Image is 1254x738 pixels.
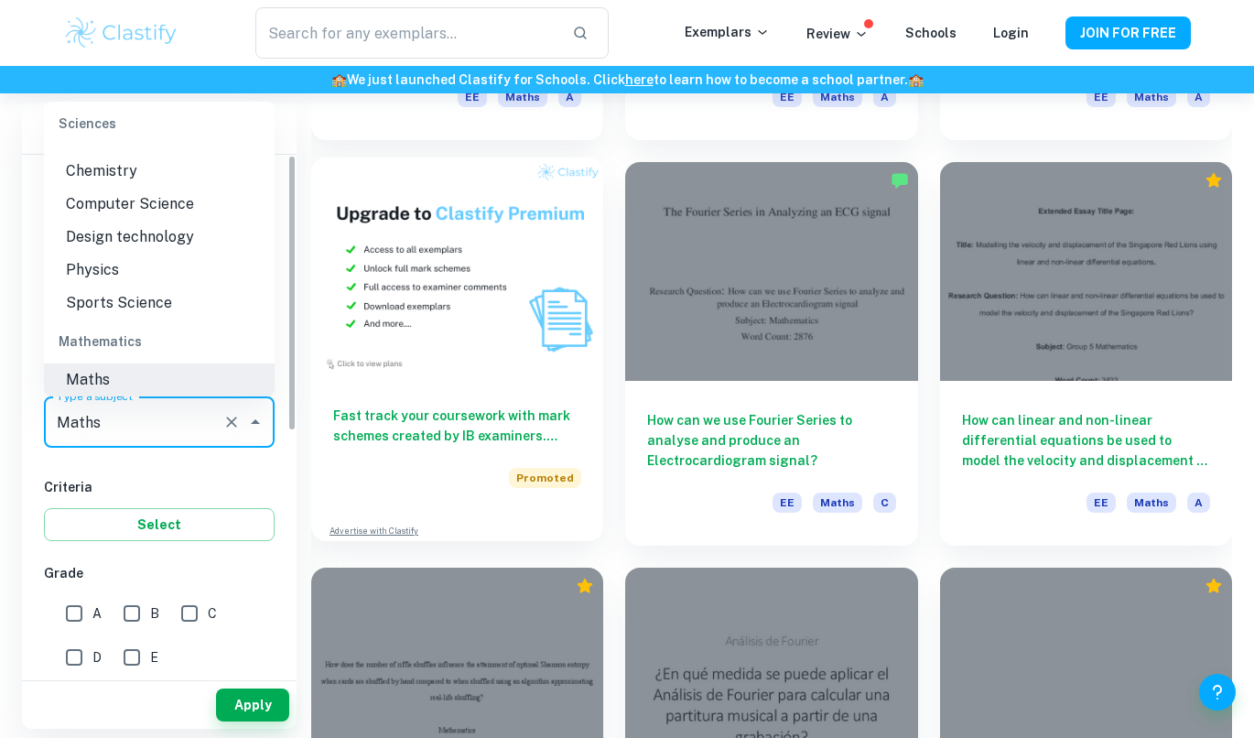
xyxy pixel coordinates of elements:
button: Select [44,508,275,541]
span: E [150,647,158,667]
button: Close [243,409,268,435]
div: Premium [576,577,594,595]
button: Clear [219,409,244,435]
li: Computer Science [44,188,275,221]
span: A [873,87,896,107]
span: Maths [813,493,862,513]
span: EE [458,87,487,107]
a: How can we use Fourier Series to analyse and produce an Electrocardiogram signal?EEMathsC [625,162,917,546]
a: Advertise with Clastify [330,525,418,537]
li: Sports Science [44,287,275,320]
p: Review [806,24,869,44]
div: Sciences [44,102,275,146]
span: EE [1086,493,1116,513]
span: C [208,603,217,624]
a: Schools [905,26,957,40]
span: A [1187,493,1210,513]
span: Maths [1127,493,1176,513]
input: Search for any exemplars... [255,7,557,59]
span: 🏫 [331,72,347,87]
a: Login [993,26,1029,40]
h6: How can we use Fourier Series to analyse and produce an Electrocardiogram signal? [647,410,895,471]
span: Maths [1127,87,1176,107]
h6: How can linear and non-linear differential equations be used to model the velocity and displaceme... [962,410,1210,471]
span: A [1187,87,1210,107]
button: Help and Feedback [1199,674,1236,711]
span: Maths [498,87,547,107]
span: Promoted [509,468,581,488]
img: Thumbnail [311,157,603,376]
span: A [92,603,102,624]
span: EE [773,87,802,107]
a: How can linear and non-linear differential equations be used to model the velocity and displaceme... [940,162,1232,546]
div: Mathematics [44,320,275,364]
span: C [873,493,896,513]
span: A [558,87,581,107]
span: EE [1086,87,1116,107]
h6: Criteria [44,477,275,497]
a: here [625,72,654,87]
h6: We just launched Clastify for Schools. Click to learn how to become a school partner. [4,70,1250,90]
button: JOIN FOR FREE [1065,16,1191,49]
span: EE [773,493,802,513]
li: Design technology [44,221,275,254]
h6: Grade [44,563,275,583]
div: Premium [1205,171,1223,190]
li: Chemistry [44,155,275,188]
li: Physics [44,254,275,287]
h6: Fast track your coursework with mark schemes created by IB examiners. Upgrade now [333,406,581,446]
div: Premium [1205,577,1223,595]
h6: Filter exemplars [22,103,297,154]
li: Maths [44,364,275,396]
div: The Arts [44,396,275,440]
span: Maths [813,87,862,107]
span: B [150,603,159,624]
img: Clastify logo [63,15,179,51]
span: D [92,647,102,667]
p: Exemplars [685,22,770,42]
button: Apply [216,689,289,722]
img: Marked [891,171,909,190]
span: 🏫 [908,72,924,87]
